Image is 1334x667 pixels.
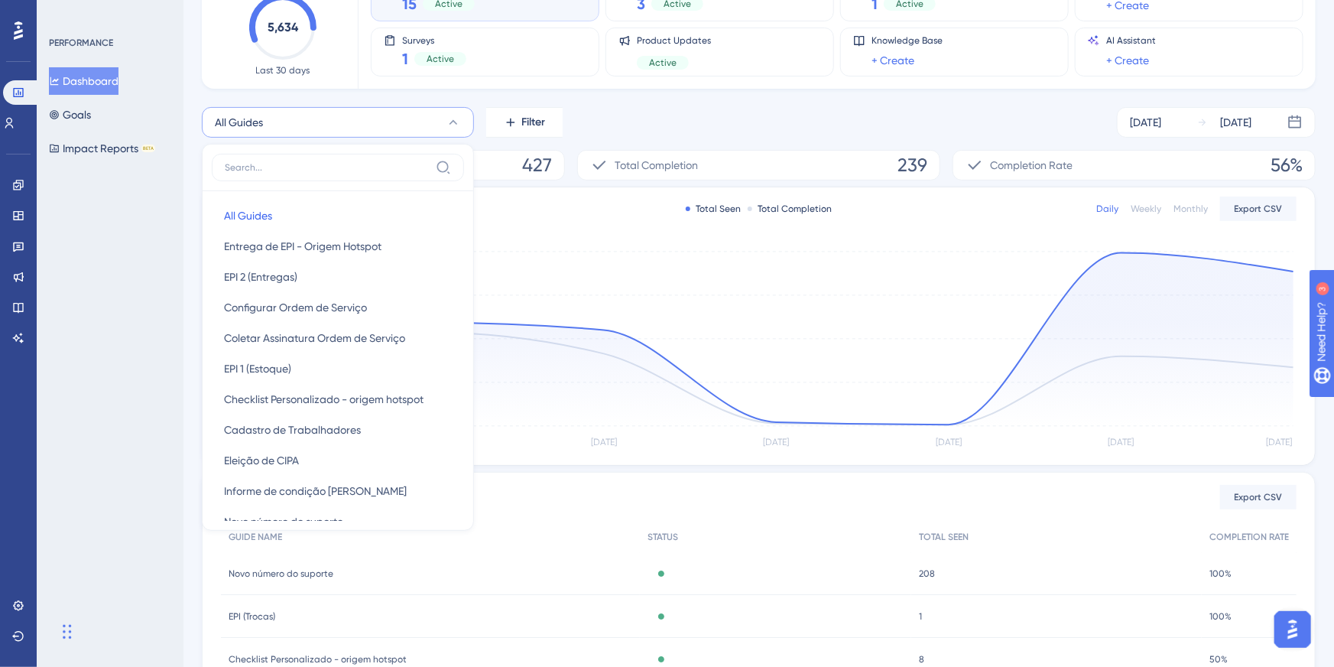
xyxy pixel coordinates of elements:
[212,506,464,537] button: Novo número do suporte
[897,153,927,177] span: 239
[1130,113,1161,132] div: [DATE]
[1173,203,1208,215] div: Monthly
[229,653,407,665] span: Checklist Personalizado - origem hotspot
[224,207,272,225] span: All Guides
[36,4,96,22] span: Need Help?
[105,8,110,20] div: 3
[686,203,742,215] div: Total Seen
[1235,203,1283,215] span: Export CSV
[229,610,275,623] span: EPI (Trocas)
[764,438,790,448] tspan: [DATE]
[224,360,291,378] span: EPI 1 (Estoque)
[522,153,552,177] span: 427
[1220,113,1251,132] div: [DATE]
[224,512,343,531] span: Novo número do suporte
[212,476,464,506] button: Informe de condição [PERSON_NAME]
[1096,203,1118,215] div: Daily
[225,161,430,174] input: Search...
[936,438,962,448] tspan: [DATE]
[63,609,72,655] div: Arrastar
[1131,203,1161,215] div: Weekly
[871,34,943,47] span: Knowledge Base
[919,653,924,665] span: 8
[402,48,408,70] span: 1
[268,20,299,34] text: 5,634
[427,53,454,65] span: Active
[649,57,677,69] span: Active
[1220,197,1297,221] button: Export CSV
[49,37,113,49] div: PERFORMANCE
[1106,34,1156,47] span: AI Assistant
[919,531,969,543] span: TOTAL SEEN
[1209,653,1228,665] span: 50%
[141,145,155,152] div: BETA
[224,451,299,470] span: Eleição de CIPA
[1267,438,1293,448] tspan: [DATE]
[1271,153,1303,177] span: 56%
[871,51,914,70] a: + Create
[256,64,310,76] span: Last 30 days
[229,568,333,580] span: Novo número do suporte
[224,482,407,500] span: Informe de condição [PERSON_NAME]
[212,323,464,353] button: Coletar Assinatura Ordem de Serviço
[224,390,424,408] span: Checklist Personalizado - origem hotspot
[919,568,935,580] span: 208
[615,156,698,174] span: Total Completion
[224,329,405,347] span: Coletar Assinatura Ordem de Serviço
[1270,607,1316,652] iframe: UserGuiding AI Assistant Launcher
[402,34,466,45] span: Surveys
[224,298,367,317] span: Configurar Ordem de Serviço
[224,237,381,255] span: Entrega de EPI - Origem Hotspot
[919,610,922,623] span: 1
[1108,438,1134,448] tspan: [DATE]
[522,113,546,132] span: Filter
[748,203,833,215] div: Total Completion
[224,268,297,286] span: EPI 2 (Entregas)
[1235,491,1283,503] span: Export CSV
[229,531,282,543] span: GUIDE NAME
[990,156,1073,174] span: Completion Rate
[212,415,464,445] button: Cadastro de Trabalhadores
[202,107,474,138] button: All Guides
[486,107,563,138] button: Filter
[212,262,464,292] button: EPI 2 (Entregas)
[212,292,464,323] button: Configurar Ordem de Serviço
[212,445,464,476] button: Eleição de CIPA
[648,531,678,543] span: STATUS
[212,200,464,231] button: All Guides
[49,101,91,129] button: Goals
[1220,485,1297,509] button: Export CSV
[212,353,464,384] button: EPI 1 (Estoque)
[591,438,617,448] tspan: [DATE]
[1209,610,1232,623] span: 100%
[215,113,263,132] span: All Guides
[1209,568,1232,580] span: 100%
[49,67,118,95] button: Dashboard
[224,421,361,439] span: Cadastro de Trabalhadores
[212,231,464,262] button: Entrega de EPI - Origem Hotspot
[1209,531,1289,543] span: COMPLETION RATE
[49,135,155,162] button: Impact ReportsBETA
[1106,51,1149,70] a: + Create
[637,34,711,47] span: Product Updates
[212,384,464,415] button: Checklist Personalizado - origem hotspot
